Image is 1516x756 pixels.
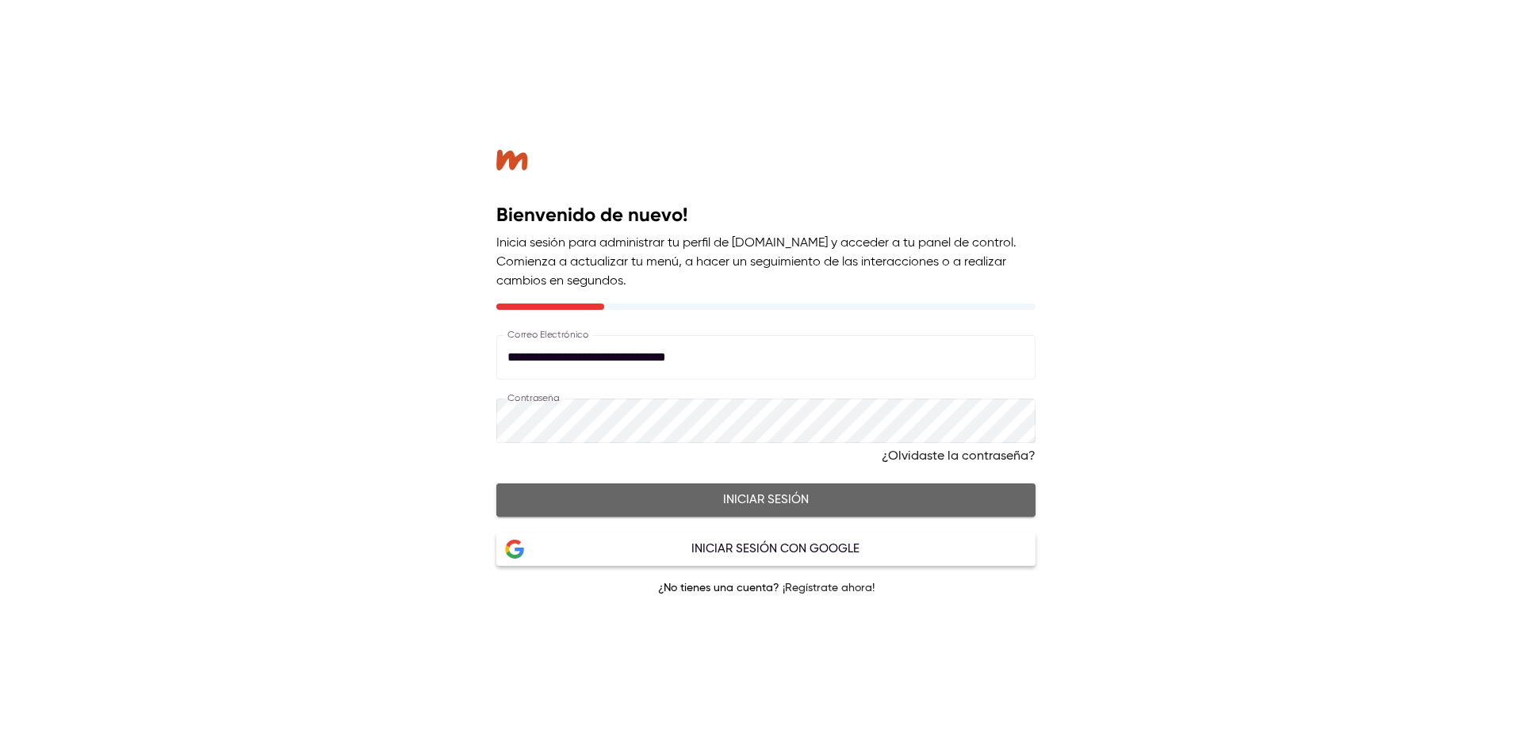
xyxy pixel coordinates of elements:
[496,234,1036,291] p: Inicia sesión para administrar tu perfil de [DOMAIN_NAME] y acceder a tu panel de control. Comien...
[783,582,875,594] a: ¡Regístrate ahora!
[496,202,1036,227] h2: Bienvenido de nuevo!
[496,533,1036,566] button: Google LogoIniciar sesión con Google
[882,449,1036,464] a: ¿Olvidaste la contraseña?
[505,539,524,559] img: Google Logo
[496,582,1036,595] p: ¿No tienes una cuenta?
[496,483,1036,517] button: Iniciar sesión
[524,539,1027,559] div: Iniciar sesión con Google
[514,490,1018,510] span: Iniciar sesión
